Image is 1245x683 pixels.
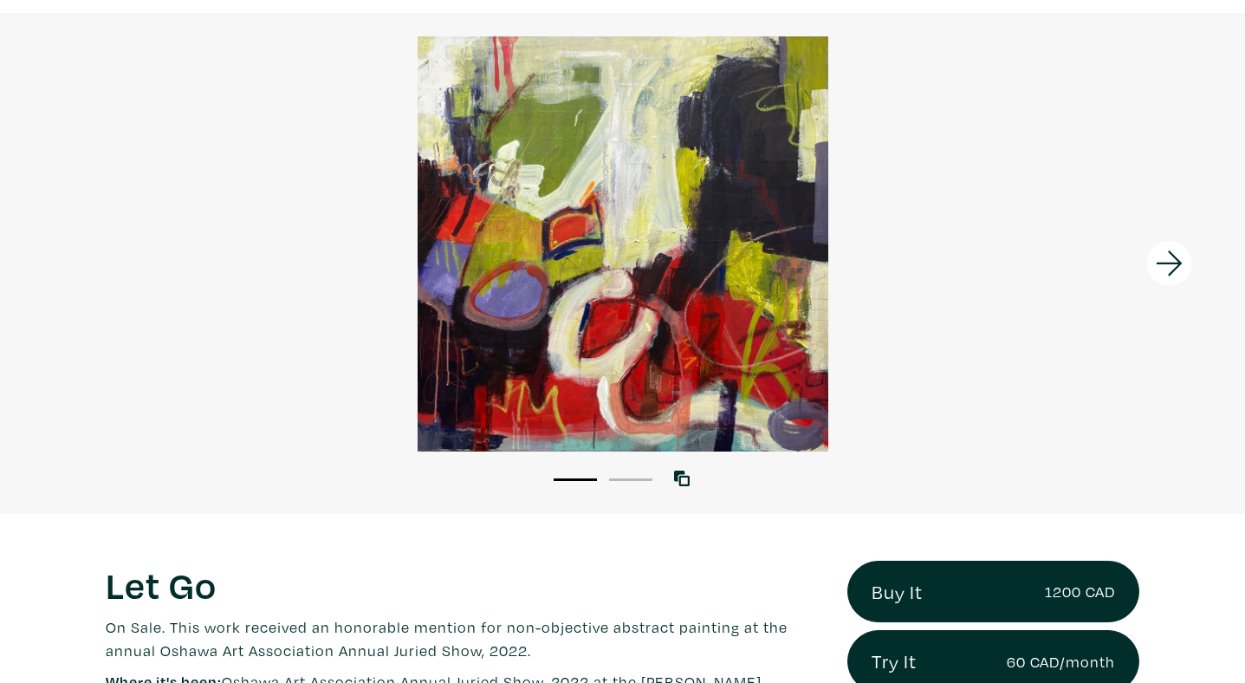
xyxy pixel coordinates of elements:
[847,561,1139,623] a: Buy It1200 CAD
[106,615,821,662] p: On Sale. This work received an honorable mention for non-objective abstract painting at the annua...
[1045,580,1115,603] small: 1200 CAD
[554,478,597,481] button: 1 of 2
[106,561,821,608] h1: Let Go
[1007,650,1115,673] small: 60 CAD/month
[609,478,652,481] button: 2 of 2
